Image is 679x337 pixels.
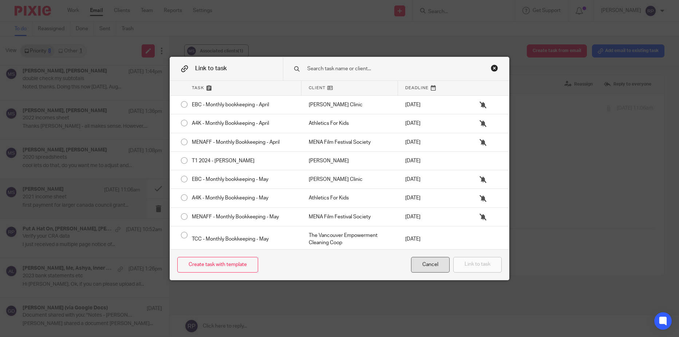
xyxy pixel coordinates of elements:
div: Mark as done [301,208,398,226]
span: Task [192,85,204,91]
div: Mark as done [301,96,398,114]
div: T1 2024 - [PERSON_NAME] [185,152,301,170]
div: A4K - Monthly Bookkeeping - April [185,114,301,132]
div: MENAFF - Monthly Bookkeeping - May [185,208,301,226]
button: Link to task [453,257,502,273]
div: [DATE] [398,152,453,170]
div: Mark as done [301,152,398,170]
div: Mark as done [301,133,398,151]
div: Mark as done [301,226,398,252]
div: Close this dialog window [411,257,450,273]
span: Client [309,85,325,91]
div: [DATE] [398,226,453,252]
div: EBC - Monthly bookkeeping - April [185,96,301,114]
div: [DATE] [398,170,453,189]
div: [DATE] [398,96,453,114]
div: Close this dialog window [491,64,498,72]
span: Link to task [195,66,227,72]
div: MENAFF - Monthly Bookkeeping - April [185,133,301,151]
a: Create task with template [177,257,258,273]
div: TCC - Monthly Bookkeeping - May [185,226,301,252]
div: Mark as done [301,170,398,189]
input: Search task name or client... [307,65,476,73]
div: EBC - Monthly bookkeeping - May [185,170,301,189]
div: [DATE] [398,208,453,226]
div: [DATE] [398,114,453,132]
div: Mark as done [301,189,398,207]
div: [DATE] [398,189,453,207]
div: A4K - Monthly Bookkeeping - May [185,189,301,207]
div: [DATE] [398,133,453,151]
span: Deadline [405,85,429,91]
div: Mark as done [301,114,398,132]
